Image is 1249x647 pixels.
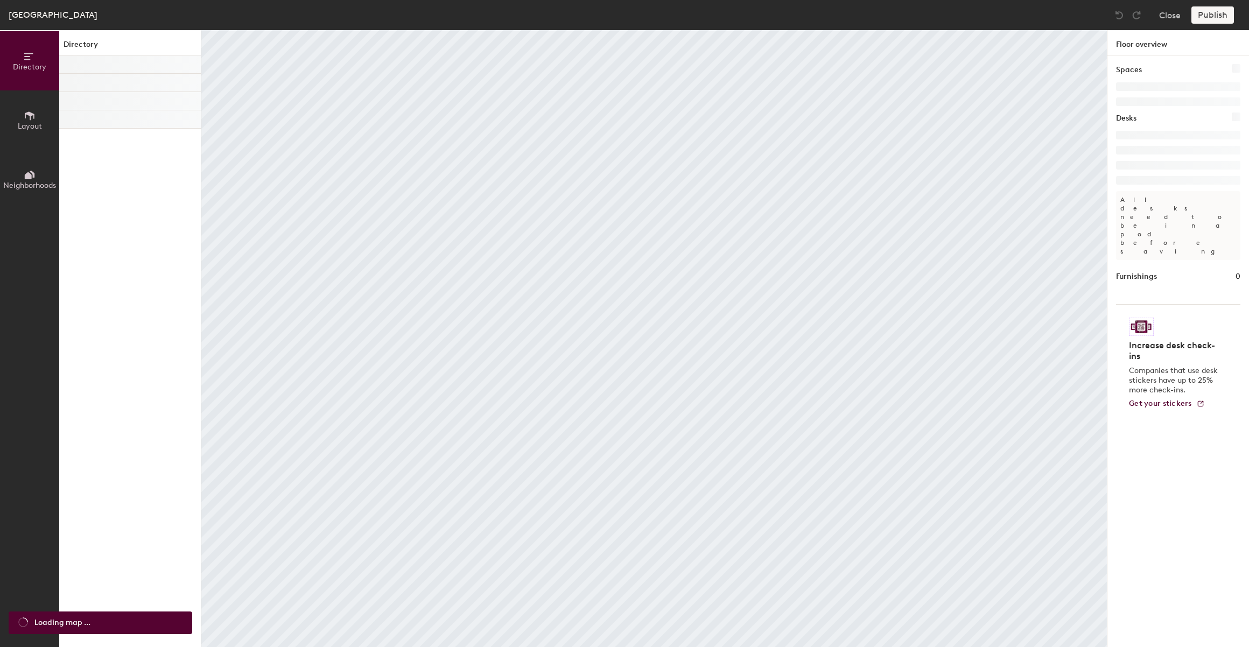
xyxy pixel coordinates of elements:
span: Get your stickers [1129,399,1192,408]
h1: Spaces [1116,64,1142,76]
h1: Desks [1116,112,1136,124]
img: Undo [1114,10,1125,20]
div: [GEOGRAPHIC_DATA] [9,8,97,22]
canvas: Map [201,30,1107,647]
h1: Furnishings [1116,271,1157,283]
img: Redo [1131,10,1142,20]
p: All desks need to be in a pod before saving [1116,191,1240,260]
h1: 0 [1236,271,1240,283]
img: Sticker logo [1129,318,1154,336]
p: Companies that use desk stickers have up to 25% more check-ins. [1129,366,1221,395]
span: Loading map ... [34,617,90,629]
span: Neighborhoods [3,181,56,190]
a: Get your stickers [1129,399,1205,409]
button: Close [1159,6,1181,24]
span: Layout [18,122,42,131]
h1: Directory [59,39,201,55]
span: Directory [13,62,46,72]
h4: Increase desk check-ins [1129,340,1221,362]
h1: Floor overview [1107,30,1249,55]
